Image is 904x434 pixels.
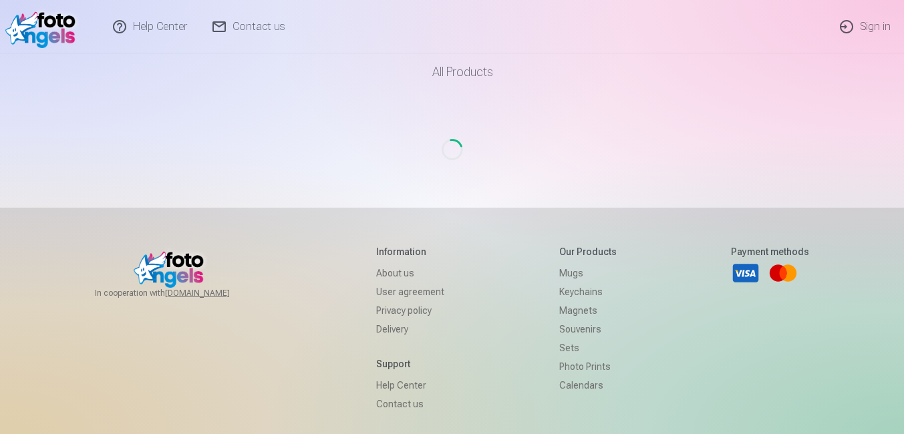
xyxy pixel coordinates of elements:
[376,357,444,371] h5: Support
[559,282,617,301] a: Keychains
[376,282,444,301] a: User agreement
[731,245,809,258] h5: Payment methods
[559,245,617,258] h5: Our products
[731,258,760,288] a: Visa
[559,320,617,339] a: Souvenirs
[376,245,444,258] h5: Information
[559,357,617,376] a: Photo prints
[559,339,617,357] a: Sets
[165,288,262,298] a: [DOMAIN_NAME]
[376,395,444,413] a: Contact us
[768,258,798,288] a: Mastercard
[559,301,617,320] a: Magnets
[95,288,262,298] span: In cooperation with
[395,53,509,91] a: All products
[376,264,444,282] a: About us
[376,320,444,339] a: Delivery
[5,5,82,48] img: /v1
[559,264,617,282] a: Mugs
[559,376,617,395] a: Calendars
[376,301,444,320] a: Privacy policy
[376,376,444,395] a: Help Center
